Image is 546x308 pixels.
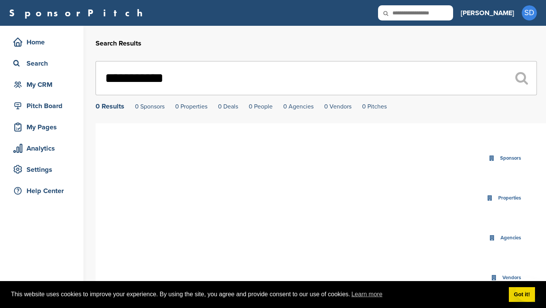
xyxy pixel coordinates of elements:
[8,182,76,200] a: Help Center
[522,5,537,20] span: SD
[8,161,76,178] a: Settings
[498,154,523,163] div: Sponsors
[11,35,76,49] div: Home
[249,103,273,110] a: 0 People
[11,78,76,91] div: My CRM
[8,118,76,136] a: My Pages
[516,278,540,302] iframe: Button to launch messaging window
[350,289,384,300] a: learn more about cookies
[461,8,514,18] h3: [PERSON_NAME]
[11,141,76,155] div: Analytics
[96,38,537,49] h2: Search Results
[500,273,523,282] div: Vendors
[509,287,535,302] a: dismiss cookie message
[11,163,76,176] div: Settings
[461,5,514,21] a: [PERSON_NAME]
[324,103,351,110] a: 0 Vendors
[11,184,76,198] div: Help Center
[11,120,76,134] div: My Pages
[11,99,76,113] div: Pitch Board
[135,103,165,110] a: 0 Sponsors
[8,55,76,72] a: Search
[8,140,76,157] a: Analytics
[11,57,76,70] div: Search
[175,103,207,110] a: 0 Properties
[96,103,124,110] div: 0 Results
[8,97,76,115] a: Pitch Board
[9,8,147,18] a: SponsorPitch
[8,33,76,51] a: Home
[11,289,503,300] span: This website uses cookies to improve your experience. By using the site, you agree and provide co...
[496,194,523,203] div: Properties
[362,103,387,110] a: 0 Pitches
[8,76,76,93] a: My CRM
[218,103,238,110] a: 0 Deals
[499,234,523,242] div: Agencies
[283,103,314,110] a: 0 Agencies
